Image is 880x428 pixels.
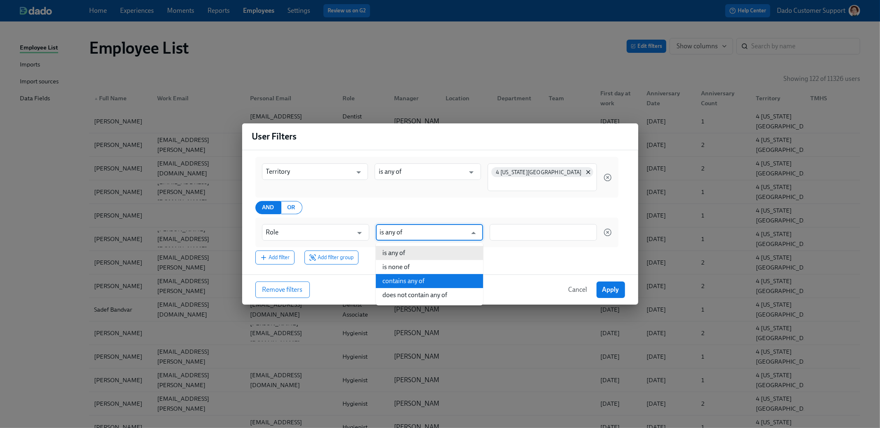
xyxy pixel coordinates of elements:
[252,130,297,143] h4: User Filters
[376,288,483,302] li: does not contain any of
[309,253,354,262] span: Add filter group
[255,201,281,214] button: AND
[491,167,593,177] div: 4 [US_STATE][GEOGRAPHIC_DATA]
[376,260,483,274] li: is none of
[288,203,295,213] span: OR
[353,227,366,239] button: Open
[563,281,593,298] button: Cancel
[597,281,625,298] button: Apply
[262,203,274,213] span: AND
[376,274,483,288] li: contains any of
[304,251,359,265] button: Add filter group
[491,169,587,175] span: 4 [US_STATE][GEOGRAPHIC_DATA]
[352,166,365,179] button: Open
[569,286,587,294] span: Cancel
[467,227,480,239] button: Close
[465,166,478,179] button: Open
[255,281,310,298] button: Remove filters
[260,253,290,262] span: Add filter
[602,286,619,294] span: Apply
[262,286,303,294] span: Remove filters
[255,251,295,265] button: Add filter
[376,246,483,260] li: is any of
[281,201,302,214] button: OR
